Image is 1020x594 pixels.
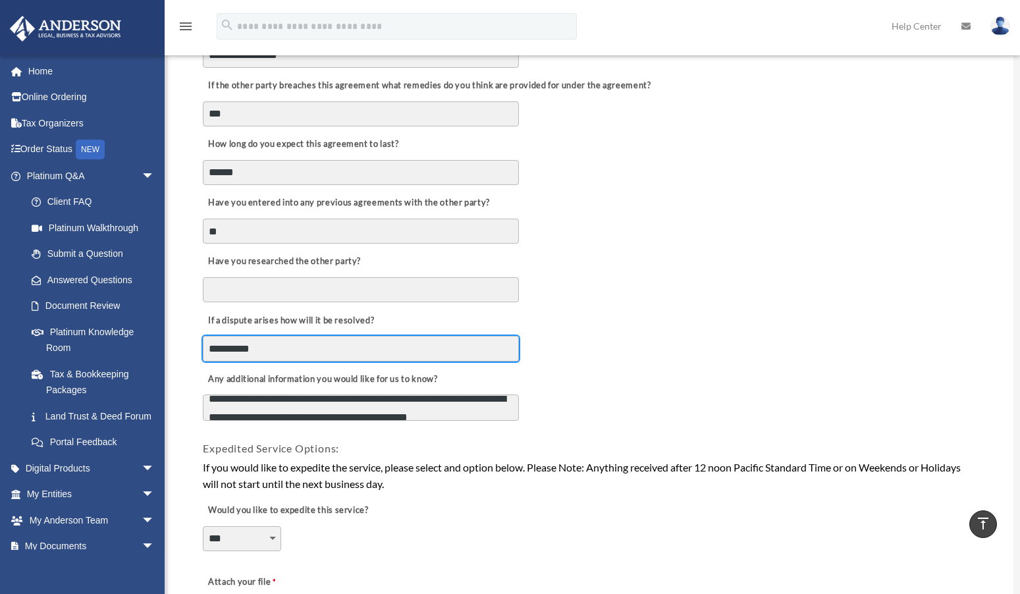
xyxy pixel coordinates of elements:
span: arrow_drop_down [142,507,168,534]
span: arrow_drop_down [142,455,168,482]
a: Answered Questions [18,267,174,293]
label: Would you like to expedite this service? [203,501,371,520]
label: Have you entered into any previous agreements with the other party? [203,194,493,213]
label: Any additional information you would like for us to know? [203,370,441,389]
a: Home [9,58,174,84]
a: Submit a Question [18,241,174,267]
label: How long do you expect this agreement to last? [203,136,402,154]
a: My Documentsarrow_drop_down [9,533,174,560]
a: My Anderson Teamarrow_drop_down [9,507,174,533]
span: arrow_drop_down [142,481,168,508]
i: vertical_align_top [975,516,991,531]
a: Portal Feedback [18,429,174,456]
div: NEW [76,140,105,159]
img: User Pic [990,16,1010,36]
a: Land Trust & Deed Forum [18,403,174,429]
span: arrow_drop_down [142,533,168,560]
span: arrow_drop_down [142,163,168,190]
span: Expedited Service Options: [203,442,339,454]
a: Order StatusNEW [9,136,174,163]
a: Platinum Knowledge Room [18,319,174,361]
i: menu [178,18,194,34]
i: search [220,18,234,32]
a: Client FAQ [18,189,174,215]
a: vertical_align_top [969,510,997,538]
a: menu [178,23,194,34]
label: Attach your file [203,574,335,592]
a: Digital Productsarrow_drop_down [9,455,174,481]
label: If a dispute arises how will it be resolved? [203,311,377,330]
div: If you would like to expedite the service, please select and option below. Please Note: Anything ... [203,459,978,493]
label: If the other party breaches this agreement what remedies do you think are provided for under the ... [203,77,654,95]
img: Anderson Advisors Platinum Portal [6,16,125,41]
a: My Entitiesarrow_drop_down [9,481,174,508]
a: Tax & Bookkeeping Packages [18,361,174,403]
label: Have you researched the other party? [203,253,364,271]
a: Platinum Q&Aarrow_drop_down [9,163,174,189]
a: Tax Organizers [9,110,174,136]
a: Document Review [18,293,168,319]
a: Online Ordering [9,84,174,111]
a: Platinum Walkthrough [18,215,174,241]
